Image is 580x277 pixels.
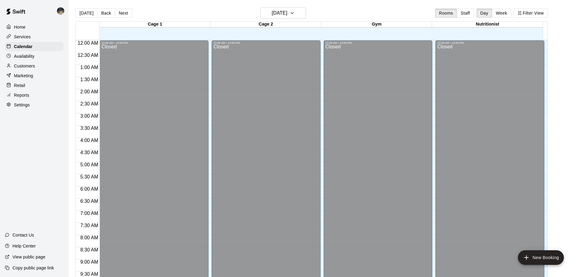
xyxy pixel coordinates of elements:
[457,9,474,18] button: Staff
[5,91,64,100] a: Reports
[321,22,432,27] div: Gym
[79,150,100,155] span: 4:30 AM
[101,41,207,44] div: 12:00 AM – 12:00 PM
[5,81,64,90] a: Retail
[14,53,35,59] p: Availability
[79,211,100,216] span: 7:00 AM
[325,41,431,44] div: 12:00 AM – 12:00 PM
[79,101,100,106] span: 2:30 AM
[476,9,492,18] button: Day
[5,52,64,61] a: Availability
[79,186,100,192] span: 6:00 AM
[79,113,100,119] span: 3:00 AM
[5,32,64,41] a: Services
[79,89,100,94] span: 2:00 AM
[5,42,64,51] a: Calendar
[79,126,100,131] span: 3:30 AM
[79,174,100,179] span: 5:30 AM
[12,232,34,238] p: Contact Us
[76,40,100,46] span: 12:00 AM
[210,22,321,27] div: Cage 2
[435,9,457,18] button: Rooms
[14,34,31,40] p: Services
[79,247,100,252] span: 8:30 AM
[14,24,26,30] p: Home
[56,5,69,17] div: Nolan Gilbert
[97,9,115,18] button: Back
[514,9,548,18] button: Filter View
[79,199,100,204] span: 6:30 AM
[79,259,100,265] span: 9:00 AM
[57,7,64,15] img: Nolan Gilbert
[492,9,511,18] button: Week
[79,162,100,167] span: 5:00 AM
[14,73,33,79] p: Marketing
[272,9,287,17] h6: [DATE]
[437,41,543,44] div: 12:00 AM – 12:00 PM
[100,22,210,27] div: Cage 1
[518,250,564,265] button: add
[5,71,64,80] a: Marketing
[14,92,29,98] p: Reports
[12,265,54,271] p: Copy public page link
[14,102,30,108] p: Settings
[79,77,100,82] span: 1:30 AM
[5,61,64,71] a: Customers
[12,243,36,249] p: Help Center
[14,43,33,50] p: Calendar
[79,138,100,143] span: 4:00 AM
[79,272,100,277] span: 9:30 AM
[76,9,97,18] button: [DATE]
[260,7,306,19] button: [DATE]
[12,254,45,260] p: View public page
[79,235,100,240] span: 8:00 AM
[79,223,100,228] span: 7:30 AM
[79,65,100,70] span: 1:00 AM
[213,41,319,44] div: 12:00 AM – 12:00 PM
[5,100,64,109] a: Settings
[76,53,100,58] span: 12:30 AM
[14,63,35,69] p: Customers
[115,9,132,18] button: Next
[14,82,25,88] p: Retail
[5,23,64,32] a: Home
[432,22,543,27] div: Nutritionist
